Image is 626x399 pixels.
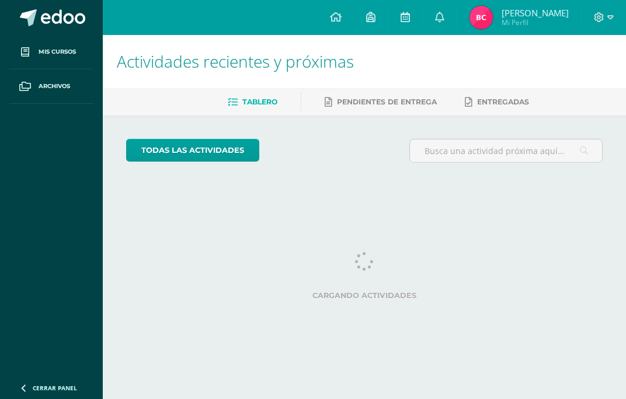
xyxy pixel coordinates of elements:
[465,93,529,111] a: Entregadas
[410,139,602,162] input: Busca una actividad próxima aquí...
[470,6,493,29] img: f158ea1a507f5a9f5d8e34389c80aff3.png
[228,93,277,111] a: Tablero
[9,69,93,104] a: Archivos
[126,291,603,300] label: Cargando actividades
[33,384,77,392] span: Cerrar panel
[39,47,76,57] span: Mis cursos
[477,97,529,106] span: Entregadas
[502,7,569,19] span: [PERSON_NAME]
[9,35,93,69] a: Mis cursos
[325,93,437,111] a: Pendientes de entrega
[502,17,569,27] span: Mi Perfil
[39,82,70,91] span: Archivos
[337,97,437,106] span: Pendientes de entrega
[117,50,354,72] span: Actividades recientes y próximas
[242,97,277,106] span: Tablero
[126,139,259,162] a: todas las Actividades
